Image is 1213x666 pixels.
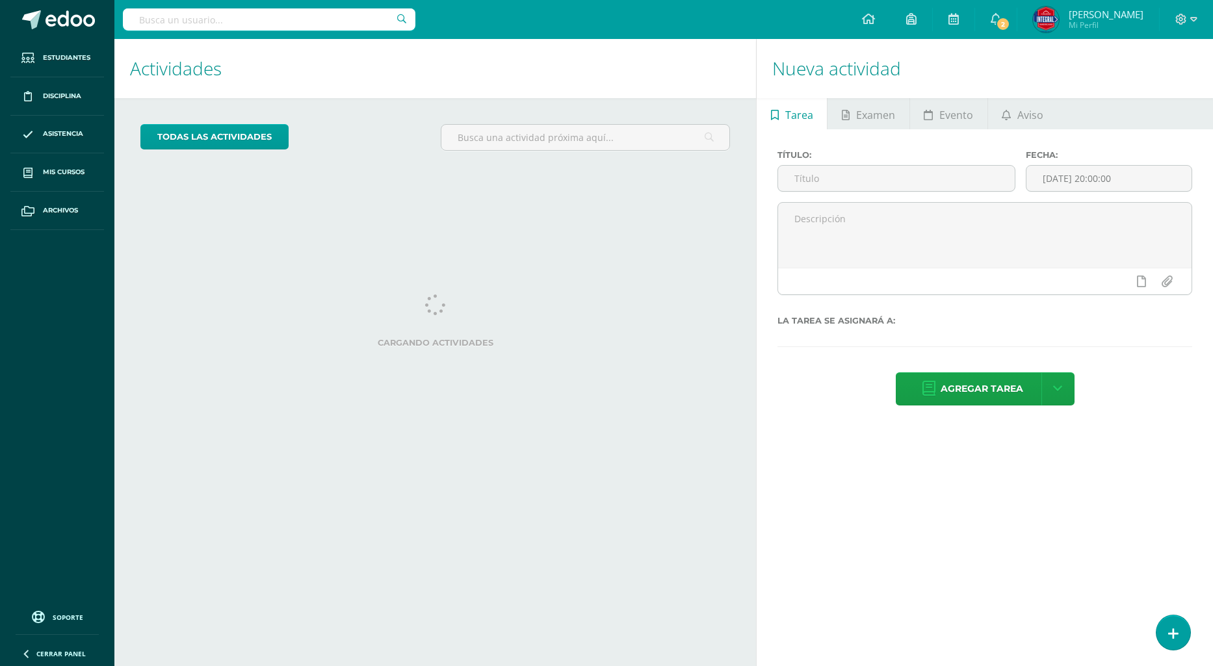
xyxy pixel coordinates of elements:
[1026,166,1192,191] input: Fecha de entrega
[441,125,730,150] input: Busca una actividad próxima aquí...
[10,192,104,230] a: Archivos
[140,124,289,149] a: todas las Actividades
[36,649,86,658] span: Cerrar panel
[16,608,99,625] a: Soporte
[757,98,827,129] a: Tarea
[1026,150,1192,160] label: Fecha:
[856,99,895,131] span: Examen
[777,150,1015,160] label: Título:
[10,153,104,192] a: Mis cursos
[772,39,1197,98] h1: Nueva actividad
[828,98,909,129] a: Examen
[53,613,83,622] span: Soporte
[43,167,85,177] span: Mis cursos
[43,129,83,139] span: Asistencia
[1017,99,1043,131] span: Aviso
[910,98,987,129] a: Evento
[130,39,740,98] h1: Actividades
[996,17,1010,31] span: 2
[43,205,78,216] span: Archivos
[1033,6,1059,32] img: 6567dd4201f82c4dcbe86bc0297fb11a.png
[140,338,730,348] label: Cargando actividades
[778,166,1014,191] input: Título
[43,91,81,101] span: Disciplina
[10,77,104,116] a: Disciplina
[123,8,415,31] input: Busca un usuario...
[1069,19,1143,31] span: Mi Perfil
[10,116,104,154] a: Asistencia
[43,53,90,63] span: Estudiantes
[988,98,1058,129] a: Aviso
[777,316,1192,326] label: La tarea se asignará a:
[941,373,1023,405] span: Agregar tarea
[939,99,973,131] span: Evento
[10,39,104,77] a: Estudiantes
[785,99,813,131] span: Tarea
[1069,8,1143,21] span: [PERSON_NAME]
